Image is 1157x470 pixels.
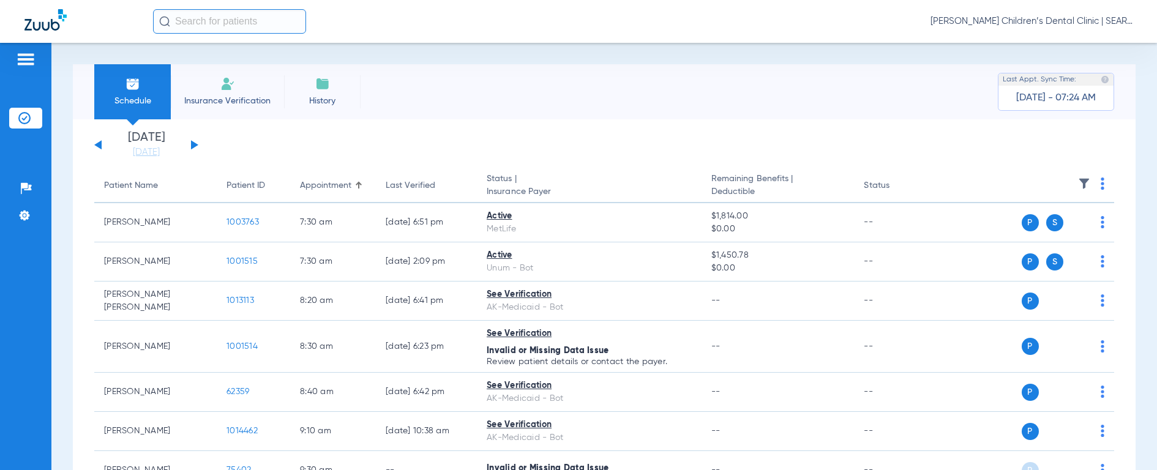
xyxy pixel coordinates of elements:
div: See Verification [487,379,692,392]
div: AK-Medicaid - Bot [487,301,692,314]
td: [PERSON_NAME] [94,373,217,412]
td: [DATE] 6:42 PM [376,373,477,412]
td: [PERSON_NAME] [94,412,217,451]
span: Last Appt. Sync Time: [1003,73,1076,86]
div: Unum - Bot [487,262,692,275]
span: 1013113 [227,296,254,305]
p: Review patient details or contact the payer. [487,357,692,366]
td: [DATE] 2:09 PM [376,242,477,282]
li: [DATE] [110,132,183,159]
span: P [1022,338,1039,355]
span: Deductible [711,185,845,198]
div: Appointment [300,179,366,192]
img: group-dot-blue.svg [1101,177,1104,190]
td: -- [854,242,937,282]
span: [PERSON_NAME] Children’s Dental Clinic | SEARHC [930,15,1133,28]
div: See Verification [487,327,692,340]
iframe: Chat Widget [1096,411,1157,470]
div: Active [487,249,692,262]
td: [DATE] 10:38 AM [376,412,477,451]
span: $0.00 [711,223,845,236]
span: History [293,95,351,107]
div: Patient ID [227,179,280,192]
td: [PERSON_NAME] [94,203,217,242]
img: History [315,76,330,91]
div: Appointment [300,179,351,192]
span: P [1022,423,1039,440]
div: Patient Name [104,179,158,192]
span: -- [711,296,721,305]
div: Patient ID [227,179,265,192]
div: Last Verified [386,179,467,192]
span: P [1022,293,1039,310]
a: [DATE] [110,146,183,159]
th: Status | [477,169,702,203]
td: -- [854,373,937,412]
td: 7:30 AM [290,242,376,282]
span: P [1022,253,1039,270]
span: P [1022,214,1039,231]
td: -- [854,203,937,242]
span: 62359 [227,387,249,396]
td: -- [854,412,937,451]
span: 1001514 [227,342,258,351]
span: -- [711,387,721,396]
td: 9:10 AM [290,412,376,451]
span: Insurance Verification [180,95,275,107]
td: 8:20 AM [290,282,376,321]
img: Manual Insurance Verification [220,76,235,91]
td: -- [854,282,937,321]
img: hamburger-icon [16,52,36,67]
div: Patient Name [104,179,207,192]
img: last sync help info [1101,75,1109,84]
span: $1,450.78 [711,249,845,262]
div: See Verification [487,419,692,431]
td: [DATE] 6:41 PM [376,282,477,321]
td: [PERSON_NAME] [PERSON_NAME] [94,282,217,321]
div: MetLife [487,223,692,236]
th: Status [854,169,937,203]
span: Schedule [103,95,162,107]
td: [DATE] 6:23 PM [376,321,477,373]
div: AK-Medicaid - Bot [487,392,692,405]
span: [DATE] - 07:24 AM [1016,92,1096,104]
span: -- [711,342,721,351]
img: Zuub Logo [24,9,67,31]
span: $1,814.00 [711,210,845,223]
th: Remaining Benefits | [702,169,855,203]
td: 8:30 AM [290,321,376,373]
img: group-dot-blue.svg [1101,386,1104,398]
img: Search Icon [159,16,170,27]
td: [PERSON_NAME] [94,242,217,282]
span: Insurance Payer [487,185,692,198]
span: -- [711,427,721,435]
td: -- [854,321,937,373]
td: [PERSON_NAME] [94,321,217,373]
div: Last Verified [386,179,435,192]
img: Schedule [125,76,140,91]
td: [DATE] 6:51 PM [376,203,477,242]
img: group-dot-blue.svg [1101,294,1104,307]
span: Invalid or Missing Data Issue [487,346,608,355]
div: AK-Medicaid - Bot [487,431,692,444]
input: Search for patients [153,9,306,34]
td: 8:40 AM [290,373,376,412]
span: P [1022,384,1039,401]
span: S [1046,253,1063,270]
img: group-dot-blue.svg [1101,340,1104,352]
img: group-dot-blue.svg [1101,216,1104,228]
div: See Verification [487,288,692,301]
span: 1003763 [227,218,259,226]
td: 7:30 AM [290,203,376,242]
img: group-dot-blue.svg [1101,255,1104,267]
div: Active [487,210,692,223]
span: S [1046,214,1063,231]
span: 1014462 [227,427,258,435]
span: $0.00 [711,262,845,275]
span: 1001515 [227,257,258,266]
img: filter.svg [1078,177,1090,190]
